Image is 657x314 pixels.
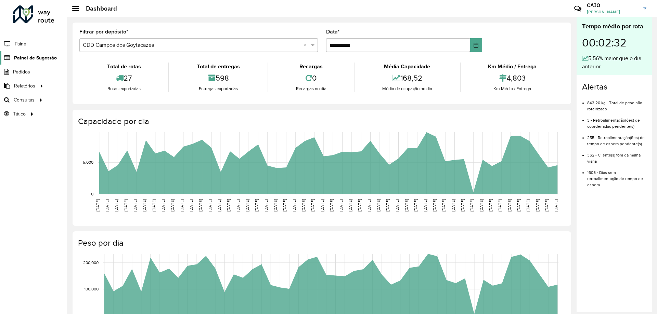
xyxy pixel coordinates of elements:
[208,199,212,211] text: [DATE]
[78,117,564,126] h4: Capacidade por dia
[273,199,278,211] text: [DATE]
[13,68,30,76] span: Pedidos
[254,199,259,211] text: [DATE]
[310,199,315,211] text: [DATE]
[544,199,549,211] text: [DATE]
[198,199,203,211] text: [DATE]
[587,9,638,15] span: [PERSON_NAME]
[441,199,446,211] text: [DATE]
[582,31,646,54] div: 00:02:32
[301,199,306,211] text: [DATE]
[171,63,266,71] div: Total de entregas
[78,238,564,248] h4: Peso por dia
[356,85,458,92] div: Média de ocupação no dia
[395,199,399,211] text: [DATE]
[142,199,146,211] text: [DATE]
[270,85,352,92] div: Recargas no dia
[469,199,474,211] text: [DATE]
[460,199,465,211] text: [DATE]
[161,199,165,211] text: [DATE]
[79,5,117,12] h2: Dashboard
[14,96,35,104] span: Consultas
[105,199,109,211] text: [DATE]
[582,22,646,31] div: Tempo médio por rota
[83,160,93,164] text: 5,000
[367,199,371,211] text: [DATE]
[498,199,502,211] text: [DATE]
[356,71,458,85] div: 168,52
[587,129,646,147] li: 255 - Retroalimentação(ões) de tempo de espera pendente(s)
[462,63,563,71] div: Km Médio / Entrega
[270,63,352,71] div: Recargas
[488,199,493,211] text: [DATE]
[180,199,184,211] text: [DATE]
[587,147,646,164] li: 362 - Cliente(s) fora da malha viária
[83,260,99,265] text: 200,000
[587,164,646,188] li: 1605 - Dias sem retroalimentação de tempo de espera
[329,199,334,211] text: [DATE]
[226,199,231,211] text: [DATE]
[587,112,646,129] li: 3 - Retroalimentação(ões) de coordenadas pendente(s)
[79,28,128,36] label: Filtrar por depósito
[413,199,418,211] text: [DATE]
[462,71,563,85] div: 4,803
[14,82,35,90] span: Relatórios
[507,199,512,211] text: [DATE]
[570,1,585,16] a: Contato Rápido
[470,38,482,52] button: Choose Date
[304,41,309,49] span: Clear all
[270,71,352,85] div: 0
[15,40,27,47] span: Painel
[152,199,156,211] text: [DATE]
[170,199,175,211] text: [DATE]
[81,85,167,92] div: Rotas exportadas
[385,199,390,211] text: [DATE]
[587,2,638,9] h3: CAIO
[84,287,99,291] text: 100,000
[535,199,540,211] text: [DATE]
[282,199,287,211] text: [DATE]
[81,71,167,85] div: 27
[587,95,646,112] li: 843,20 kg - Total de peso não roteirizado
[356,63,458,71] div: Média Capacidade
[292,199,296,211] text: [DATE]
[348,199,352,211] text: [DATE]
[91,192,93,196] text: 0
[14,54,57,62] span: Painel de Sugestão
[264,199,268,211] text: [DATE]
[171,85,266,92] div: Entregas exportadas
[171,71,266,85] div: 598
[582,54,646,71] div: 5,56% maior que o dia anterior
[582,82,646,92] h4: Alertas
[479,199,484,211] text: [DATE]
[320,199,324,211] text: [DATE]
[189,199,193,211] text: [DATE]
[217,199,221,211] text: [DATE]
[451,199,455,211] text: [DATE]
[81,63,167,71] div: Total de rotas
[357,199,362,211] text: [DATE]
[376,199,381,211] text: [DATE]
[554,199,558,211] text: [DATE]
[13,110,26,118] span: Tático
[245,199,249,211] text: [DATE]
[326,28,340,36] label: Data
[404,199,409,211] text: [DATE]
[423,199,427,211] text: [DATE]
[432,199,437,211] text: [DATE]
[133,199,137,211] text: [DATE]
[114,199,118,211] text: [DATE]
[236,199,240,211] text: [DATE]
[95,199,100,211] text: [DATE]
[526,199,530,211] text: [DATE]
[516,199,521,211] text: [DATE]
[124,199,128,211] text: [DATE]
[339,199,343,211] text: [DATE]
[462,85,563,92] div: Km Médio / Entrega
